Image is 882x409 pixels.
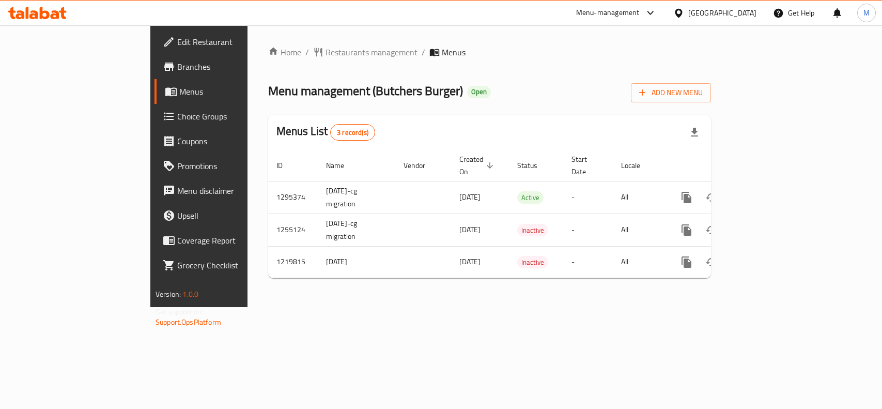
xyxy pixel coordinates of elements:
nav: breadcrumb [268,46,711,58]
span: Choice Groups [177,110,289,123]
td: All [613,214,666,246]
a: Coupons [154,129,298,154]
td: - [563,181,613,214]
span: Inactive [517,224,548,236]
span: Branches [177,60,289,73]
button: Change Status [699,250,724,275]
button: Add New Menu [631,83,711,102]
span: Restaurants management [326,46,417,58]
span: Locale [621,159,654,172]
span: Start Date [571,153,600,178]
span: 3 record(s) [331,128,375,138]
span: Add New Menu [639,86,703,99]
span: Created On [459,153,497,178]
button: more [674,185,699,210]
span: Get support on: [156,305,203,319]
a: Edit Restaurant [154,29,298,54]
span: Coverage Report [177,234,289,247]
span: Vendor [404,159,439,172]
h2: Menus List [276,124,375,141]
a: Promotions [154,154,298,178]
td: - [563,214,613,246]
span: Coupons [177,135,289,147]
span: Menu management ( Butchers Burger ) [268,79,463,102]
td: - [563,246,613,278]
td: All [613,181,666,214]
a: Grocery Checklist [154,253,298,278]
div: Export file [682,120,707,145]
span: [DATE] [459,190,481,204]
div: Menu-management [576,7,640,19]
span: Open [467,87,491,96]
span: Status [517,159,551,172]
span: Upsell [177,209,289,222]
div: Total records count [330,124,375,141]
span: Active [517,192,544,204]
span: ID [276,159,296,172]
span: Menus [442,46,466,58]
span: Menu disclaimer [177,185,289,197]
li: / [305,46,309,58]
span: Name [326,159,358,172]
span: Promotions [177,160,289,172]
a: Upsell [154,203,298,228]
td: [DATE]-cg migration [318,181,395,214]
button: more [674,218,699,243]
th: Actions [666,150,782,181]
div: Open [467,86,491,98]
span: M [863,7,870,19]
span: 1.0.0 [182,287,198,301]
a: Menus [154,79,298,104]
a: Coverage Report [154,228,298,253]
td: All [613,246,666,278]
td: [DATE]-cg migration [318,214,395,246]
a: Branches [154,54,298,79]
table: enhanced table [268,150,782,278]
a: Restaurants management [313,46,417,58]
span: Inactive [517,256,548,268]
span: Menus [179,85,289,98]
span: Edit Restaurant [177,36,289,48]
div: Active [517,191,544,204]
span: [DATE] [459,223,481,236]
span: Grocery Checklist [177,259,289,271]
span: [DATE] [459,255,481,268]
a: Support.OpsPlatform [156,315,221,329]
a: Choice Groups [154,104,298,129]
td: [DATE] [318,246,395,278]
a: Menu disclaimer [154,178,298,203]
span: Version: [156,287,181,301]
li: / [422,46,425,58]
button: Change Status [699,218,724,243]
button: Change Status [699,185,724,210]
button: more [674,250,699,275]
div: [GEOGRAPHIC_DATA] [688,7,756,19]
